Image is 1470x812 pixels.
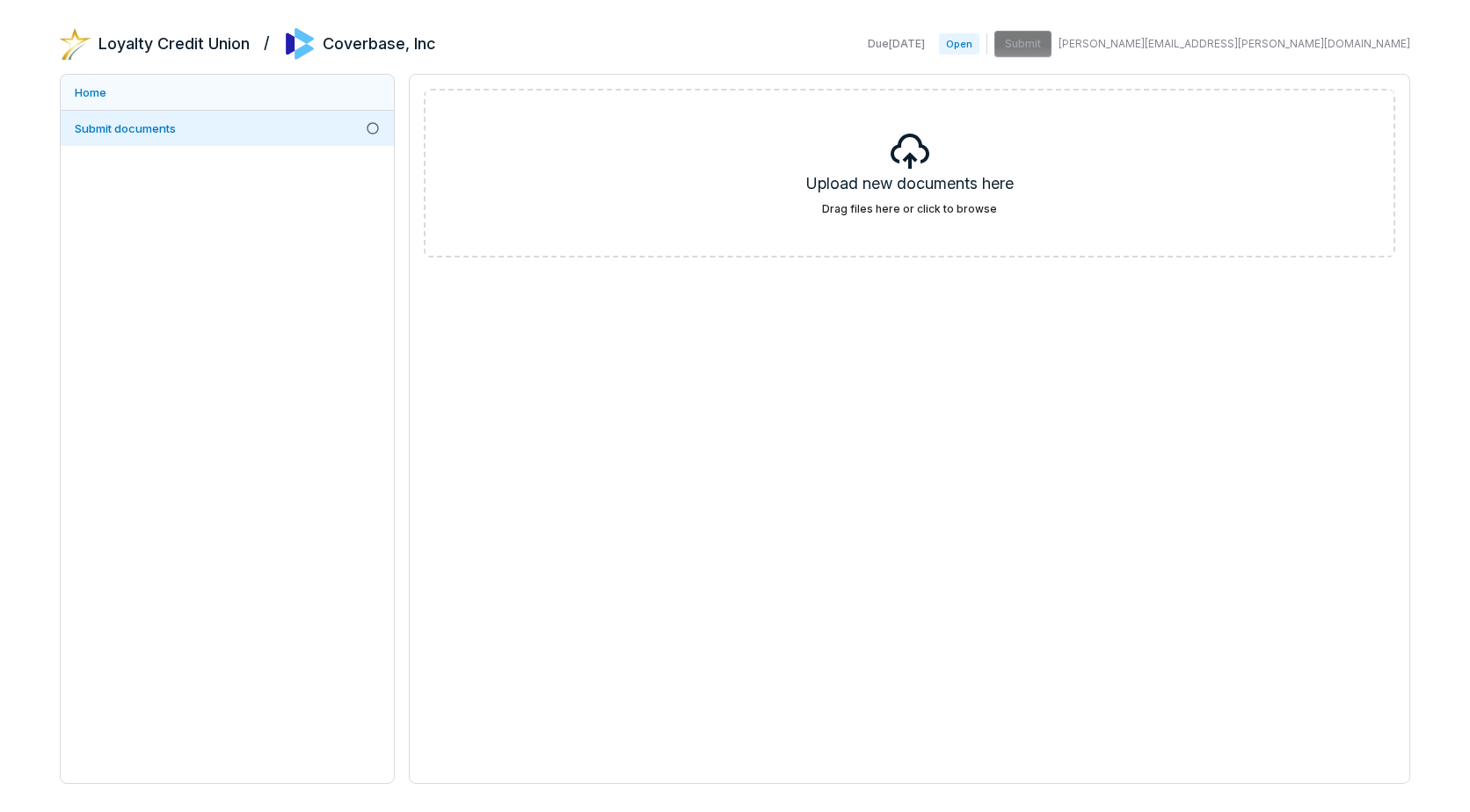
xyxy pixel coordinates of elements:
[61,111,394,146] a: Submit documents
[1059,37,1410,51] span: [PERSON_NAME][EMAIL_ADDRESS][PERSON_NAME][DOMAIN_NAME]
[323,33,435,55] h2: Coverbase, Inc
[61,75,394,110] a: Home
[868,37,925,51] span: Due [DATE]
[75,121,176,135] span: Submit documents
[98,33,250,55] h2: Loyalty Credit Union
[939,33,979,54] span: Open
[264,28,270,54] h2: /
[822,202,997,216] label: Drag files here or click to browse
[806,172,1014,202] h5: Upload new documents here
